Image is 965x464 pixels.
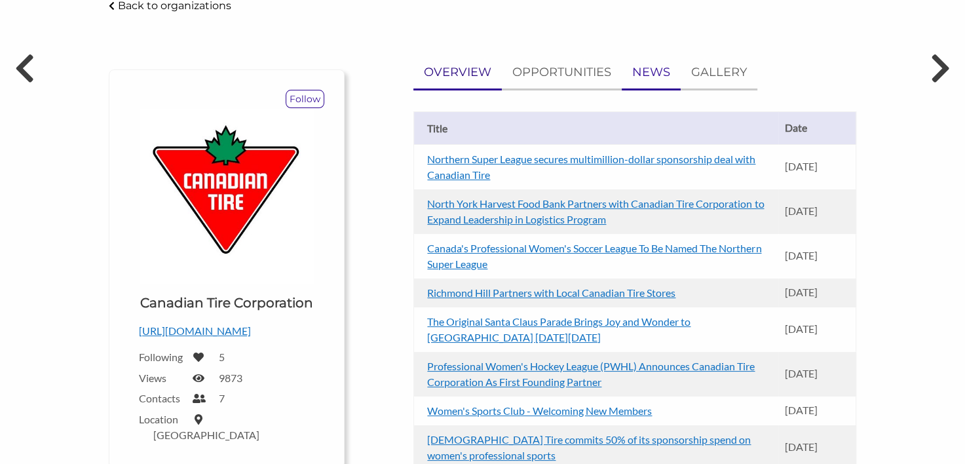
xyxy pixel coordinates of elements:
[632,63,670,82] p: NEWS
[286,90,324,107] p: Follow
[139,392,185,404] label: Contacts
[427,315,691,343] a: The Original Santa Claus Parade Brings Joy and Wonder to [GEOGRAPHIC_DATA] [DATE][DATE]
[785,204,850,217] p: [DATE]
[424,63,491,82] p: OVERVIEW
[139,351,185,363] label: Following
[219,372,242,384] label: 9873
[427,197,764,225] a: North York Harvest Food Bank Partners with Canadian Tire Corporation to Expand Leadership in Logi...
[785,404,850,416] p: [DATE]
[140,294,313,312] h1: Canadian Tire Corporation
[414,111,778,144] th: Title
[427,404,652,417] a: Women's Sports Club - Welcoming New Members
[139,413,185,425] label: Location
[139,372,185,384] label: Views
[427,433,751,461] a: [DEMOGRAPHIC_DATA] Tire commits 50% of its sponsorship spend on women's professional sports
[785,286,850,298] p: [DATE]
[427,360,755,388] a: Professional Women's Hockey League (PWHL) Announces Canadian Tire Corporation As First Founding P...
[427,153,755,181] a: Northern Super League secures multimillion-dollar sponsorship deal with Canadian Tire
[427,242,761,270] a: Canada's Professional Women's Soccer League To Be Named The Northern Super League
[427,286,675,299] a: Richmond Hill Partners with Local Canadian Tire Stores
[785,367,850,379] p: [DATE]
[219,392,225,404] label: 7
[785,160,850,172] p: [DATE]
[139,322,315,339] p: [URL][DOMAIN_NAME]
[512,63,611,82] p: OPPORTUNITIES
[785,440,850,453] p: [DATE]
[778,111,856,144] th: Date
[153,429,259,441] label: [GEOGRAPHIC_DATA]
[691,63,747,82] p: GALLERY
[219,351,225,363] label: 5
[785,249,850,261] p: [DATE]
[785,322,850,335] p: [DATE]
[139,108,315,284] img: Canadian Tire Corporation (CTC), Helly Hanson, Logo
